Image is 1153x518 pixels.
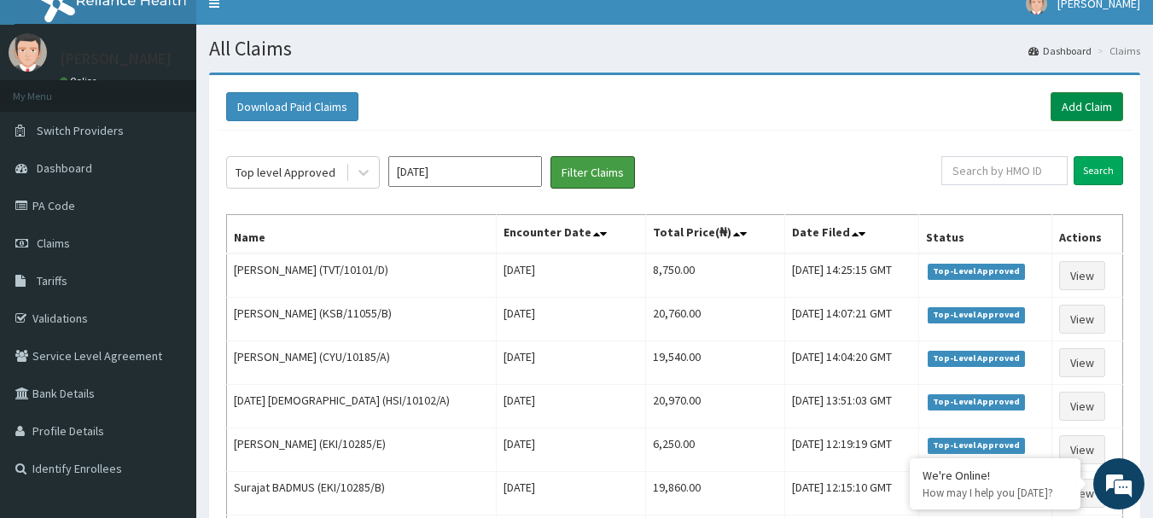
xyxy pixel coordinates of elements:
[227,472,497,515] td: Surajat BADMUS (EKI/10285/B)
[1074,156,1123,185] input: Search
[496,428,645,472] td: [DATE]
[227,298,497,341] td: [PERSON_NAME] (KSB/11055/B)
[646,341,785,385] td: 19,540.00
[227,253,497,298] td: [PERSON_NAME] (TVT/10101/D)
[1059,435,1105,464] a: View
[37,273,67,288] span: Tariffs
[1051,215,1122,254] th: Actions
[941,156,1068,185] input: Search by HMO ID
[9,340,325,400] textarea: Type your message and hit 'Enter'
[388,156,542,187] input: Select Month and Year
[496,341,645,385] td: [DATE]
[928,307,1026,323] span: Top-Level Approved
[496,253,645,298] td: [DATE]
[1059,348,1105,377] a: View
[928,264,1026,279] span: Top-Level Approved
[280,9,321,49] div: Minimize live chat window
[209,38,1140,60] h1: All Claims
[550,156,635,189] button: Filter Claims
[227,385,497,428] td: [DATE] [DEMOGRAPHIC_DATA] (HSI/10102/A)
[496,215,645,254] th: Encounter Date
[646,253,785,298] td: 8,750.00
[1093,44,1140,58] li: Claims
[99,152,236,324] span: We're online!
[646,428,785,472] td: 6,250.00
[226,92,358,121] button: Download Paid Claims
[89,96,287,118] div: Chat with us now
[923,468,1068,483] div: We're Online!
[496,298,645,341] td: [DATE]
[784,215,918,254] th: Date Filed
[227,215,497,254] th: Name
[1051,92,1123,121] a: Add Claim
[1059,305,1105,334] a: View
[928,438,1026,453] span: Top-Level Approved
[9,33,47,72] img: User Image
[784,385,918,428] td: [DATE] 13:51:03 GMT
[784,341,918,385] td: [DATE] 14:04:20 GMT
[227,428,497,472] td: [PERSON_NAME] (EKI/10285/E)
[37,123,124,138] span: Switch Providers
[236,164,335,181] div: Top level Approved
[784,298,918,341] td: [DATE] 14:07:21 GMT
[496,385,645,428] td: [DATE]
[60,75,101,87] a: Online
[32,85,69,128] img: d_794563401_company_1708531726252_794563401
[784,253,918,298] td: [DATE] 14:25:15 GMT
[1059,479,1105,508] a: View
[923,486,1068,500] p: How may I help you today?
[646,298,785,341] td: 20,760.00
[646,385,785,428] td: 20,970.00
[784,472,918,515] td: [DATE] 12:15:10 GMT
[60,51,172,67] p: [PERSON_NAME]
[1059,392,1105,421] a: View
[928,394,1026,410] span: Top-Level Approved
[928,351,1026,366] span: Top-Level Approved
[918,215,1051,254] th: Status
[37,160,92,176] span: Dashboard
[37,236,70,251] span: Claims
[1059,261,1105,290] a: View
[646,472,785,515] td: 19,860.00
[784,428,918,472] td: [DATE] 12:19:19 GMT
[646,215,785,254] th: Total Price(₦)
[1028,44,1092,58] a: Dashboard
[227,341,497,385] td: [PERSON_NAME] (CYU/10185/A)
[496,472,645,515] td: [DATE]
